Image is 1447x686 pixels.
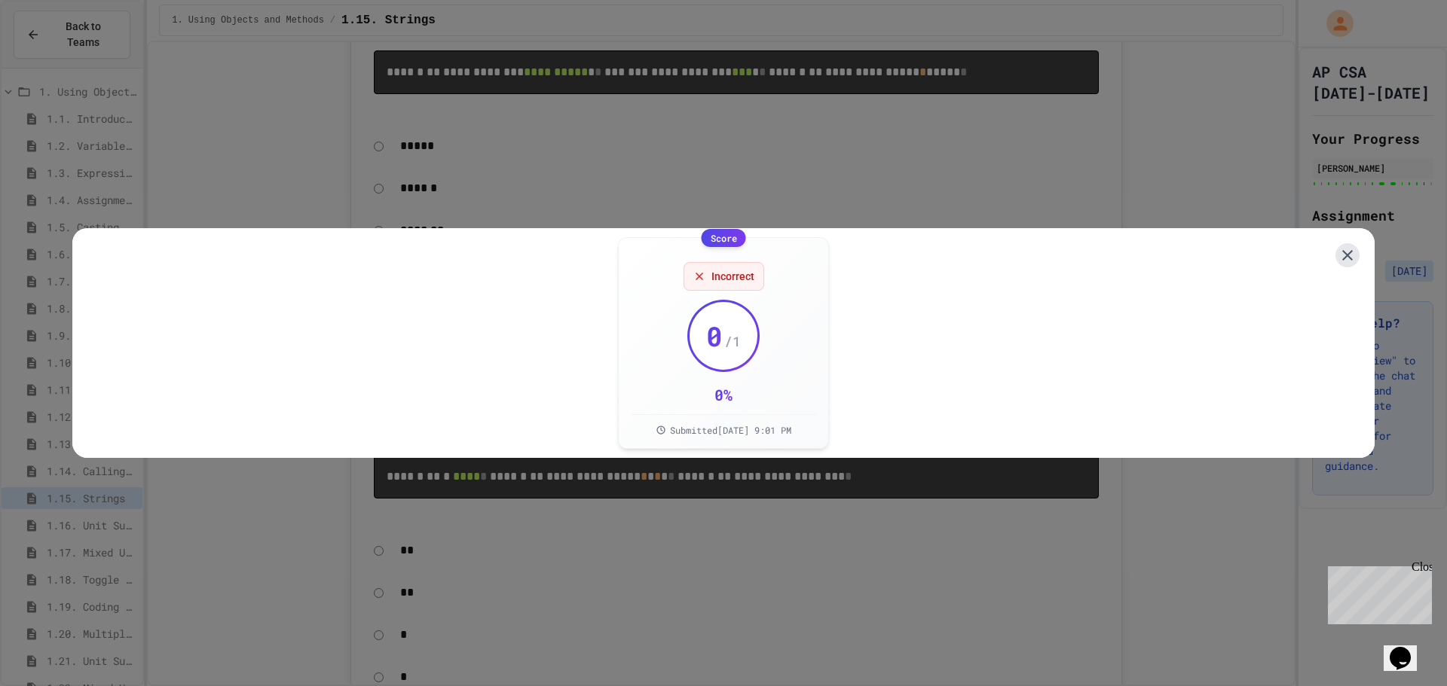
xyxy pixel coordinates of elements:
span: 0 [706,321,723,351]
span: / 1 [724,331,741,352]
span: Submitted [DATE] 9:01 PM [670,424,791,436]
span: Incorrect [711,269,754,284]
iframe: chat widget [1384,626,1432,671]
div: Score [702,229,746,247]
div: 0 % [714,384,733,405]
div: Chat with us now!Close [6,6,104,96]
iframe: chat widget [1322,560,1432,624]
